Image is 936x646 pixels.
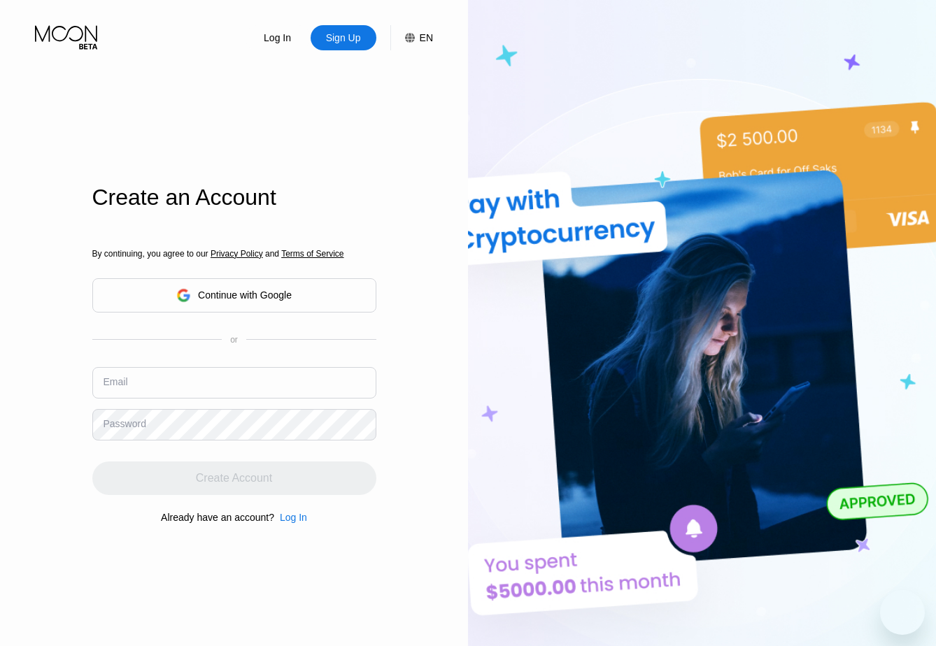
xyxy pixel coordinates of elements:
[263,249,282,259] span: and
[92,185,376,210] div: Create an Account
[245,25,311,50] div: Log In
[880,590,925,635] iframe: Bouton de lancement de la fenêtre de messagerie
[281,249,343,259] span: Terms of Service
[230,335,238,345] div: or
[104,418,146,429] div: Password
[92,249,376,259] div: By continuing, you agree to our
[311,25,376,50] div: Sign Up
[198,289,292,301] div: Continue with Google
[325,31,362,45] div: Sign Up
[390,25,433,50] div: EN
[211,249,263,259] span: Privacy Policy
[92,278,376,313] div: Continue with Google
[262,31,292,45] div: Log In
[161,512,274,523] div: Already have an account?
[104,376,128,387] div: Email
[420,32,433,43] div: EN
[274,512,307,523] div: Log In
[280,512,307,523] div: Log In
